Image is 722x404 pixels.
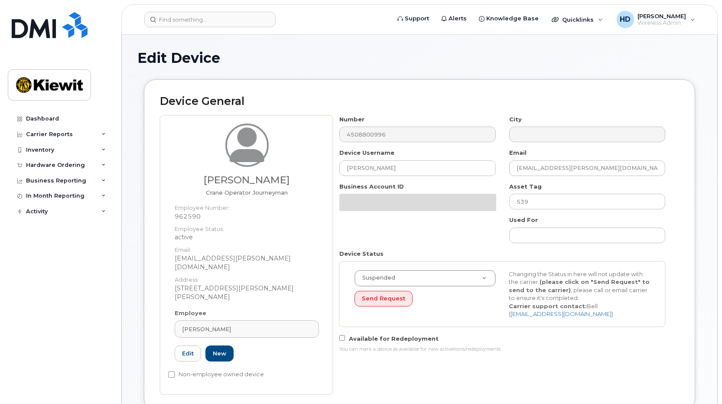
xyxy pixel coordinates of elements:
h2: Device General [160,95,679,108]
input: Available for Redeployment [339,335,345,341]
label: Used For [509,216,538,224]
a: Edit [175,345,201,362]
label: Asset Tag [509,182,542,191]
dd: active [175,233,319,241]
dd: 962590 [175,212,319,221]
a: [PERSON_NAME] [175,320,319,338]
dd: [EMAIL_ADDRESS][PERSON_NAME][DOMAIN_NAME] [175,254,319,271]
strong: (please click on "Send Request" to send to the carrier) [509,278,650,293]
label: Number [339,115,364,124]
dt: Employee Number: [175,199,319,212]
span: Available for Redeployment [349,335,439,342]
strong: Carrier support contact: [509,303,587,310]
label: Business Account ID [339,182,404,191]
a: [EMAIL_ADDRESS][DOMAIN_NAME] [511,310,611,317]
label: Device Username [339,149,394,157]
button: Send Request [354,291,413,307]
a: New [205,345,234,362]
label: City [509,115,522,124]
input: Non-employee owned device [168,371,175,378]
div: Changing the Status in here will not update with the carrier, , please call or email carrier to e... [502,270,657,318]
span: Job title [206,189,288,196]
a: Suspended [355,270,495,286]
div: You can mark a device as available for new activations/redeployments [339,346,665,353]
h1: Edit Device [137,50,702,65]
span: [PERSON_NAME] [182,325,231,333]
h3: [PERSON_NAME] [175,175,319,186]
label: Device Status [339,250,384,258]
dt: Employee Status: [175,221,319,233]
label: Non-employee owned device [168,369,264,380]
dt: Email: [175,241,319,254]
label: Email [509,149,527,157]
dd: [STREET_ADDRESS][PERSON_NAME][PERSON_NAME] [175,284,319,301]
label: Employee [175,309,206,317]
dt: Address: [175,271,319,284]
span: Suspended [357,274,395,282]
